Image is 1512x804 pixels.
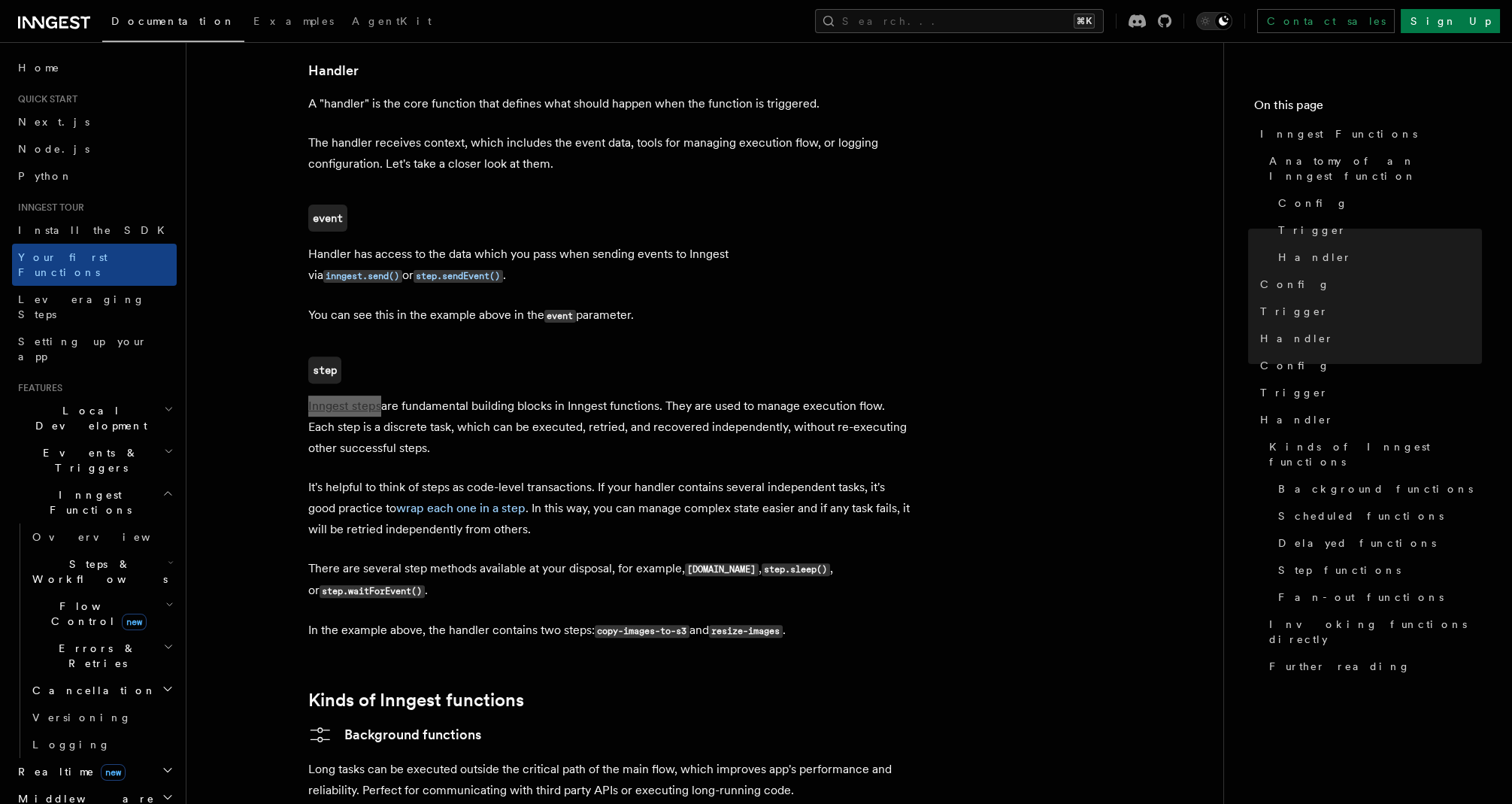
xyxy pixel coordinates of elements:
span: Config [1278,196,1348,211]
span: Handler [1278,250,1352,265]
a: Anatomy of an Inngest function [1263,147,1482,190]
a: Python [12,162,177,190]
button: Steps & Workflows [26,551,177,593]
p: A "handler" is the core function that defines what should happen when the function is triggered. [308,93,910,114]
span: AgentKit [352,15,432,27]
span: Handler [1260,412,1334,427]
a: Documentation [102,5,244,42]
span: Config [1260,358,1330,373]
p: In the example above, the handler contains two steps: and . [308,620,910,642]
a: Sign Up [1401,9,1500,33]
a: Setting up your app [12,328,177,370]
span: Logging [32,739,111,751]
span: Invoking functions directly [1269,617,1482,647]
span: Inngest Functions [1260,126,1417,141]
code: copy-images-to-s3 [595,625,689,638]
span: Python [18,170,73,182]
span: Trigger [1278,223,1347,238]
a: Inngest steps [308,399,381,413]
span: Cancellation [26,683,156,698]
span: Examples [253,15,334,27]
a: Install the SDK [12,217,177,244]
a: Inngest Functions [1254,120,1482,147]
button: Local Development [12,397,177,439]
span: Errors & Retries [26,641,163,671]
a: Your first Functions [12,244,177,286]
a: Node.js [12,135,177,162]
button: Errors & Retries [26,635,177,677]
span: Leveraging Steps [18,293,145,320]
button: Cancellation [26,677,177,704]
span: new [122,614,147,630]
h4: On this page [1254,96,1482,120]
a: Examples [244,5,343,41]
span: Overview [32,531,187,543]
a: Logging [26,731,177,758]
code: event [544,310,576,323]
span: Realtime [12,764,126,779]
code: [DOMAIN_NAME] [685,563,759,576]
span: Background functions [1278,481,1473,496]
a: Versioning [26,704,177,731]
div: Inngest Functions [12,523,177,758]
button: Flow Controlnew [26,593,177,635]
span: Setting up your app [18,335,147,363]
a: Config [1272,190,1482,217]
a: Background functions [308,723,481,747]
a: Background functions [1272,475,1482,502]
span: Inngest tour [12,202,84,214]
span: Next.js [18,116,89,128]
code: inngest.send() [323,270,402,283]
a: Further reading [1263,653,1482,680]
a: Handler [1272,244,1482,271]
span: Features [12,382,62,394]
a: Contact sales [1257,9,1395,33]
span: new [101,764,126,781]
a: step.sendEvent() [414,268,503,282]
a: Delayed functions [1272,529,1482,557]
a: Kinds of Inngest functions [308,690,524,711]
a: Step functions [1272,557,1482,584]
span: Kinds of Inngest functions [1269,439,1482,469]
span: Further reading [1269,659,1410,674]
code: step.sendEvent() [414,270,503,283]
span: Versioning [32,711,132,724]
a: Invoking functions directly [1263,611,1482,653]
a: wrap each one in a step [396,501,526,515]
a: Kinds of Inngest functions [1263,433,1482,475]
span: Steps & Workflows [26,557,168,587]
span: Delayed functions [1278,535,1436,551]
a: Fan-out functions [1272,584,1482,611]
a: Scheduled functions [1272,502,1482,529]
a: Home [12,54,177,81]
span: Trigger [1260,385,1329,400]
span: Install the SDK [18,224,174,236]
span: Scheduled functions [1278,508,1444,523]
span: Inngest Functions [12,487,162,517]
a: Handler [308,60,359,81]
p: It's helpful to think of steps as code-level transactions. If your handler contains several indep... [308,477,910,540]
code: step.sleep() [762,563,830,576]
span: Events & Triggers [12,445,164,475]
code: step.waitForEvent() [320,585,425,598]
a: Handler [1254,325,1482,352]
code: resize-images [709,625,783,638]
span: Quick start [12,93,77,105]
a: event [308,205,347,232]
p: There are several step methods available at your disposal, for example, , , or . [308,558,910,602]
span: Home [18,60,60,75]
a: Handler [1254,406,1482,433]
a: AgentKit [343,5,441,41]
span: Anatomy of an Inngest function [1269,153,1482,184]
a: Overview [26,523,177,551]
a: Trigger [1254,379,1482,406]
kbd: ⌘K [1074,14,1095,29]
p: are fundamental building blocks in Inngest functions. They are used to manage execution flow. Eac... [308,396,910,459]
p: The handler receives context, which includes the event data, tools for managing execution flow, o... [308,132,910,174]
button: Toggle dark mode [1196,12,1232,30]
button: Search...⌘K [815,9,1104,33]
span: Handler [1260,331,1334,346]
button: Realtimenew [12,758,177,785]
p: Long tasks can be executed outside the critical path of the main flow, which improves app's perfo... [308,759,910,801]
